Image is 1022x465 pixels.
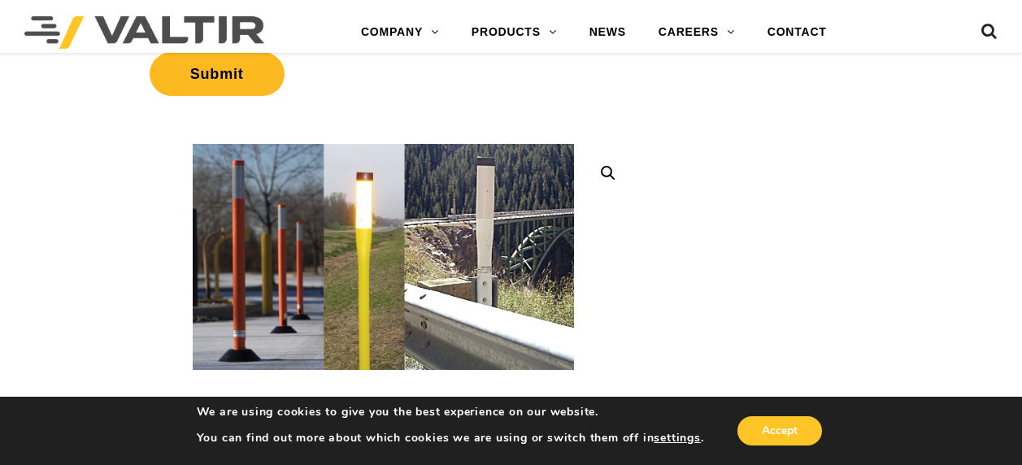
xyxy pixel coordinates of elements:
[654,431,700,445] button: settings
[573,16,642,49] a: NEWS
[737,416,822,445] button: Accept
[455,16,573,49] a: PRODUCTS
[24,16,264,49] img: Valtir
[751,16,843,49] a: CONTACT
[197,431,704,445] p: You can find out more about which cookies we are using or switch them off in .
[345,16,455,49] a: COMPANY
[150,52,285,96] button: Submit
[642,16,751,49] a: CAREERS
[197,405,704,419] p: We are using cookies to give you the best experience on our website.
